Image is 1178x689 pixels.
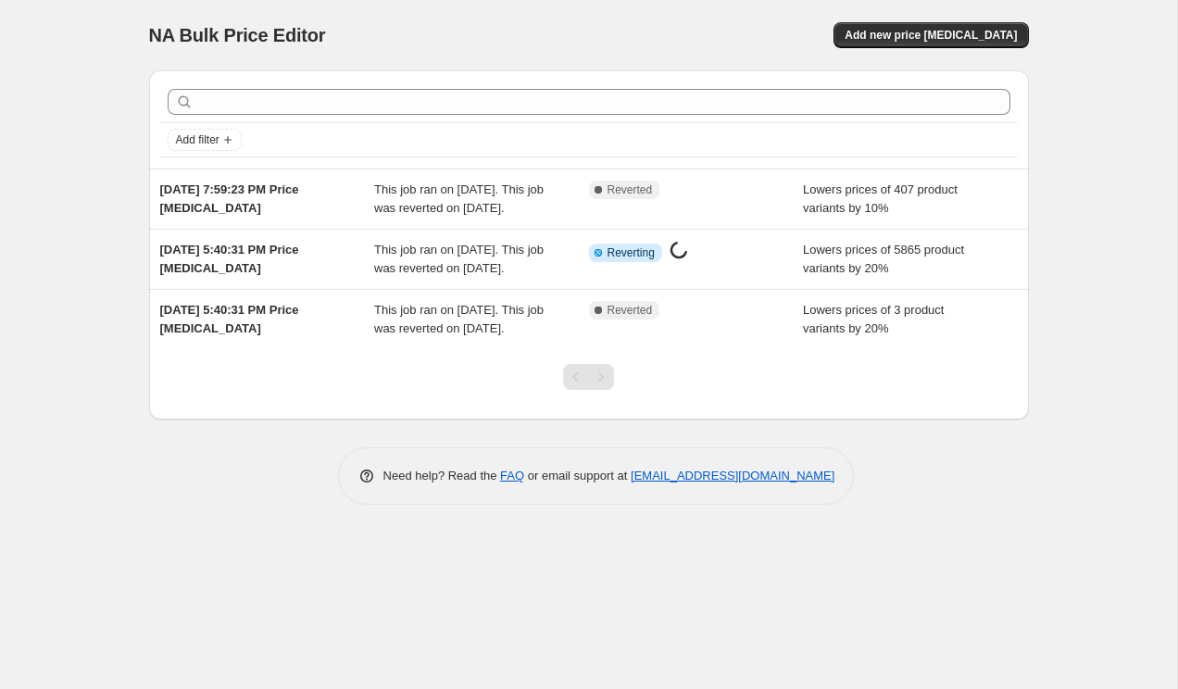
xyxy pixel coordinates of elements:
[524,469,631,482] span: or email support at
[833,22,1028,48] button: Add new price [MEDICAL_DATA]
[500,469,524,482] a: FAQ
[845,28,1017,43] span: Add new price [MEDICAL_DATA]
[149,25,326,45] span: NA Bulk Price Editor
[160,182,299,215] span: [DATE] 7:59:23 PM Price [MEDICAL_DATA]
[160,303,299,335] span: [DATE] 5:40:31 PM Price [MEDICAL_DATA]
[803,243,964,275] span: Lowers prices of 5865 product variants by 20%
[608,303,653,318] span: Reverted
[803,182,958,215] span: Lowers prices of 407 product variants by 10%
[374,182,544,215] span: This job ran on [DATE]. This job was reverted on [DATE].
[168,129,242,151] button: Add filter
[608,245,655,260] span: Reverting
[374,303,544,335] span: This job ran on [DATE]. This job was reverted on [DATE].
[374,243,544,275] span: This job ran on [DATE]. This job was reverted on [DATE].
[631,469,834,482] a: [EMAIL_ADDRESS][DOMAIN_NAME]
[803,303,944,335] span: Lowers prices of 3 product variants by 20%
[608,182,653,197] span: Reverted
[383,469,501,482] span: Need help? Read the
[160,243,299,275] span: [DATE] 5:40:31 PM Price [MEDICAL_DATA]
[563,364,614,390] nav: Pagination
[176,132,219,147] span: Add filter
